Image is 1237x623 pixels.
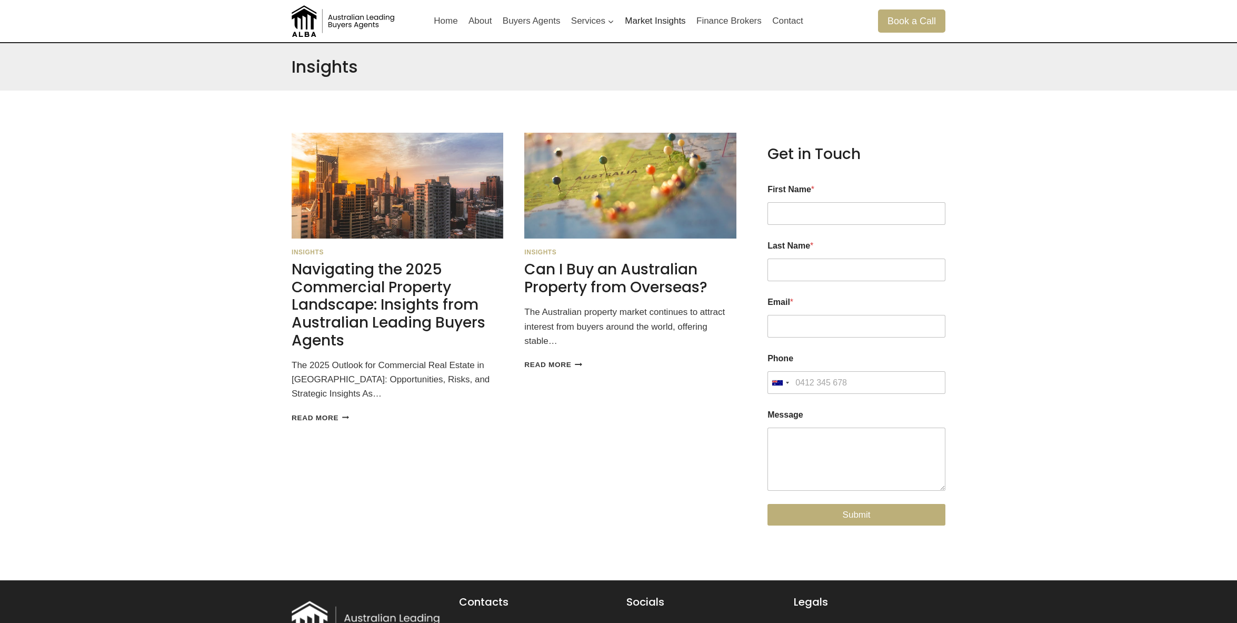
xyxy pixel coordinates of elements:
a: Insights [292,249,324,256]
a: Read More [292,414,350,422]
h2: Get in Touch [767,145,945,163]
label: Phone [767,353,945,363]
a: Finance Brokers [691,8,767,34]
a: Contact [767,8,809,34]
label: First Name [767,184,945,194]
a: Insights [524,249,556,256]
button: Submit [767,504,945,526]
button: Selected country [767,371,793,394]
label: Message [767,410,945,420]
a: Can I Buy an Australian Property from Overseas? [524,259,707,298]
h5: Contacts [459,596,611,609]
p: The Australian property market continues to attract interest from buyers around the world, offeri... [524,305,736,348]
a: Market Insights [620,8,691,34]
a: About [463,8,497,34]
label: Email [767,297,945,307]
label: Last Name [767,241,945,251]
nav: Primary Navigation [428,8,809,34]
h5: Socials [626,596,778,609]
img: Australian Leading Buyers Agents [292,5,397,37]
img: Close-up of a map of Australia with colorful pins marking various cities and destinations. [524,133,736,239]
a: Book a Call [878,9,945,32]
p: The 2025 Outlook for Commercial Real Estate in [GEOGRAPHIC_DATA]: Opportunities, Risks, and Strat... [292,358,503,401]
h1: Insights [292,57,358,77]
h5: Legals [794,596,945,609]
a: Navigating the 2025 Commercial Property Landscape: Insights from Australian Leading Buyers Agents [292,259,485,350]
a: Buyers Agents [497,8,566,34]
img: Stunning view of Melbourne's skyline at sunset, capturing modern skyscrapers and warm sky. [292,133,503,239]
a: Home [428,8,463,34]
a: Read More [524,361,582,369]
span: Services [571,14,614,28]
input: Phone [767,371,945,394]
